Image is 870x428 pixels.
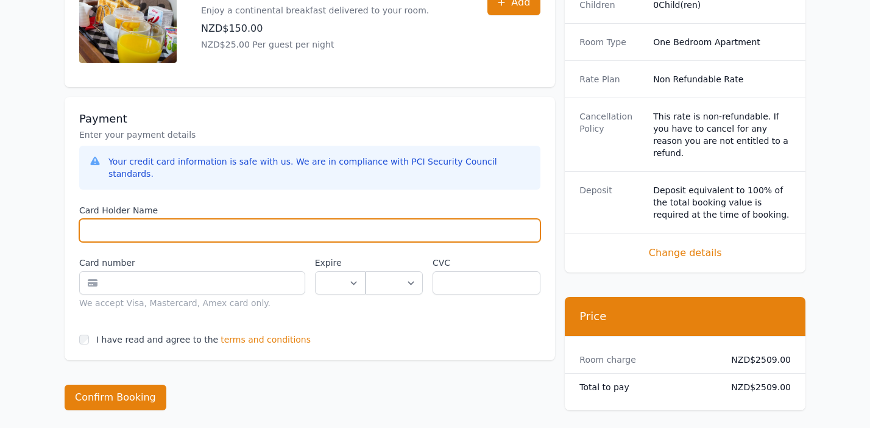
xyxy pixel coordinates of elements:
[79,204,540,216] label: Card Holder Name
[79,129,540,141] p: Enter your payment details
[653,110,791,159] div: This rate is non-refundable. If you have to cancel for any reason you are not entitled to a refund.
[653,184,791,221] dd: Deposit equivalent to 100% of the total booking value is required at the time of booking.
[579,309,791,324] h3: Price
[433,257,540,269] label: CVC
[201,21,429,36] p: NZD$150.00
[366,257,423,269] label: .
[579,354,717,366] dt: Room charge
[315,257,366,269] label: Expire
[579,184,643,221] dt: Deposit
[579,381,717,393] dt: Total to pay
[653,73,791,85] dd: Non Refundable Rate
[108,155,531,180] div: Your credit card information is safe with us. We are in compliance with PCI Security Council stan...
[201,4,429,16] p: Enjoy a continental breakfast delivered to your room.
[727,354,791,366] dd: NZD$2509.00
[201,38,429,51] p: NZD$25.00 Per guest per night
[96,335,218,344] label: I have read and agree to the
[579,73,643,85] dt: Rate Plan
[579,36,643,48] dt: Room Type
[79,112,540,126] h3: Payment
[579,110,643,159] dt: Cancellation Policy
[79,257,305,269] label: Card number
[65,385,166,410] button: Confirm Booking
[79,297,305,309] div: We accept Visa, Mastercard, Amex card only.
[579,246,791,260] span: Change details
[221,333,311,346] span: terms and conditions
[653,36,791,48] dd: One Bedroom Apartment
[727,381,791,393] dd: NZD$2509.00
